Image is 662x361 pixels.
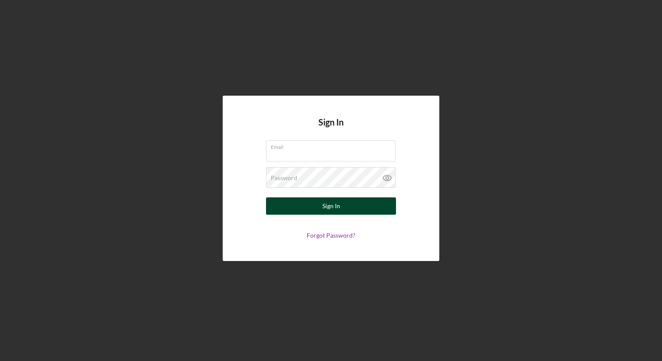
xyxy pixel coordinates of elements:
div: Sign In [322,197,340,215]
a: Forgot Password? [307,232,355,239]
button: Sign In [266,197,396,215]
label: Email [271,141,396,150]
label: Password [271,174,297,181]
h4: Sign In [318,117,344,140]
